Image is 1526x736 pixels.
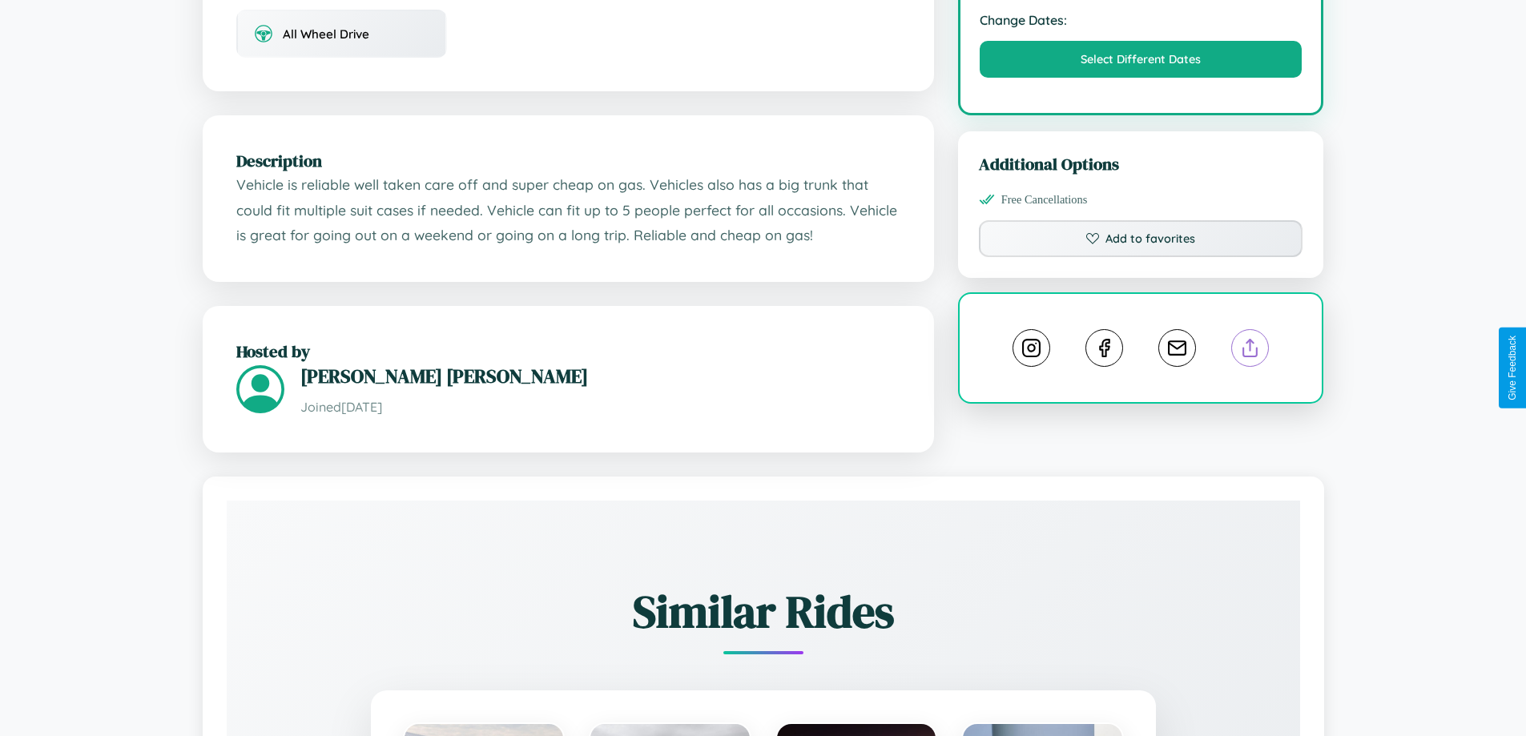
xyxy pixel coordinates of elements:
[980,41,1303,78] button: Select Different Dates
[300,396,900,419] p: Joined [DATE]
[300,363,900,389] h3: [PERSON_NAME] [PERSON_NAME]
[236,149,900,172] h2: Description
[236,340,900,363] h2: Hosted by
[1001,193,1088,207] span: Free Cancellations
[979,152,1303,175] h3: Additional Options
[283,581,1244,642] h2: Similar Rides
[236,172,900,248] p: Vehicle is reliable well taken care off and super cheap on gas. Vehicles also has a big trunk tha...
[979,220,1303,257] button: Add to favorites
[980,12,1303,28] strong: Change Dates:
[1507,336,1518,400] div: Give Feedback
[283,26,369,42] span: All Wheel Drive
